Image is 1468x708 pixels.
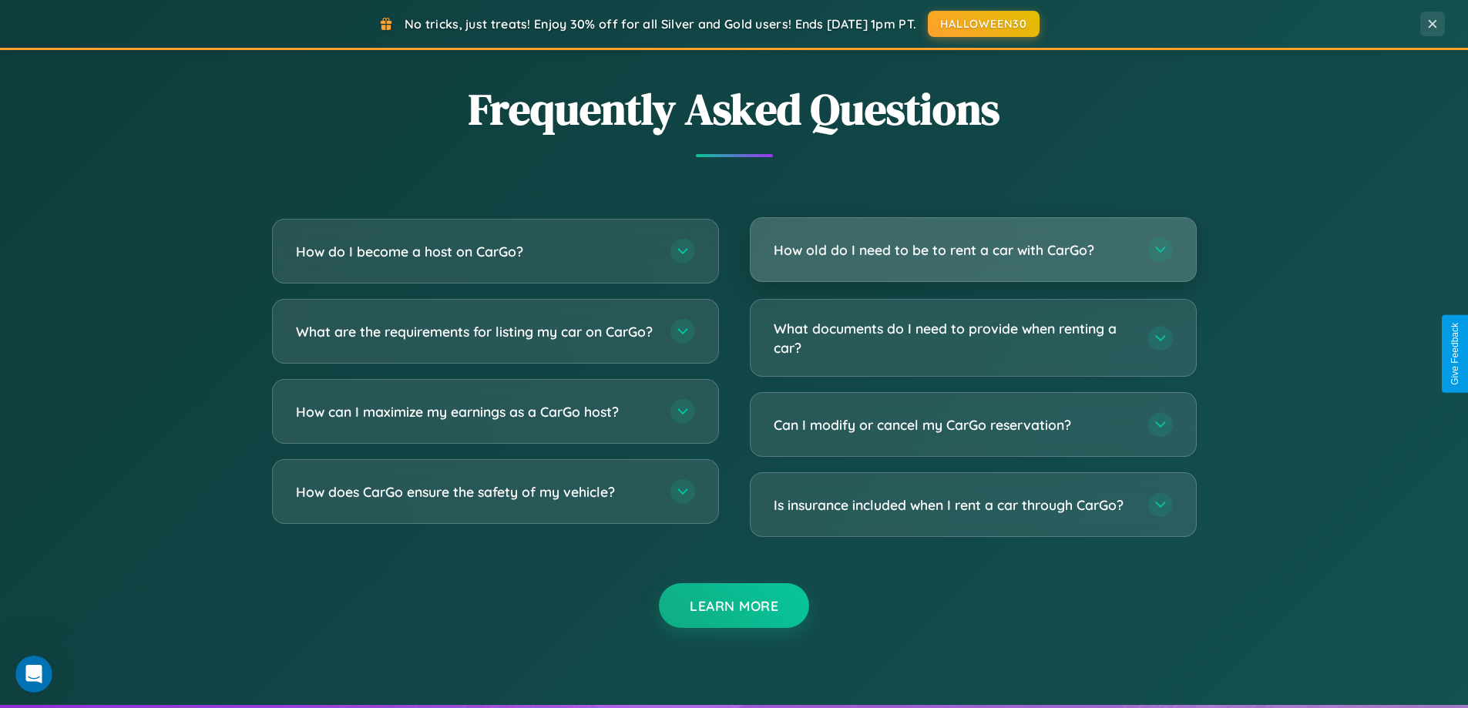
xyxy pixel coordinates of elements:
[928,11,1040,37] button: HALLOWEEN30
[659,583,809,628] button: Learn More
[1450,323,1460,385] div: Give Feedback
[296,322,655,341] h3: What are the requirements for listing my car on CarGo?
[296,482,655,502] h3: How does CarGo ensure the safety of my vehicle?
[774,240,1133,260] h3: How old do I need to be to rent a car with CarGo?
[15,656,52,693] iframe: Intercom live chat
[774,415,1133,435] h3: Can I modify or cancel my CarGo reservation?
[272,79,1197,139] h2: Frequently Asked Questions
[774,319,1133,357] h3: What documents do I need to provide when renting a car?
[405,16,916,32] span: No tricks, just treats! Enjoy 30% off for all Silver and Gold users! Ends [DATE] 1pm PT.
[296,242,655,261] h3: How do I become a host on CarGo?
[296,402,655,421] h3: How can I maximize my earnings as a CarGo host?
[774,495,1133,515] h3: Is insurance included when I rent a car through CarGo?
